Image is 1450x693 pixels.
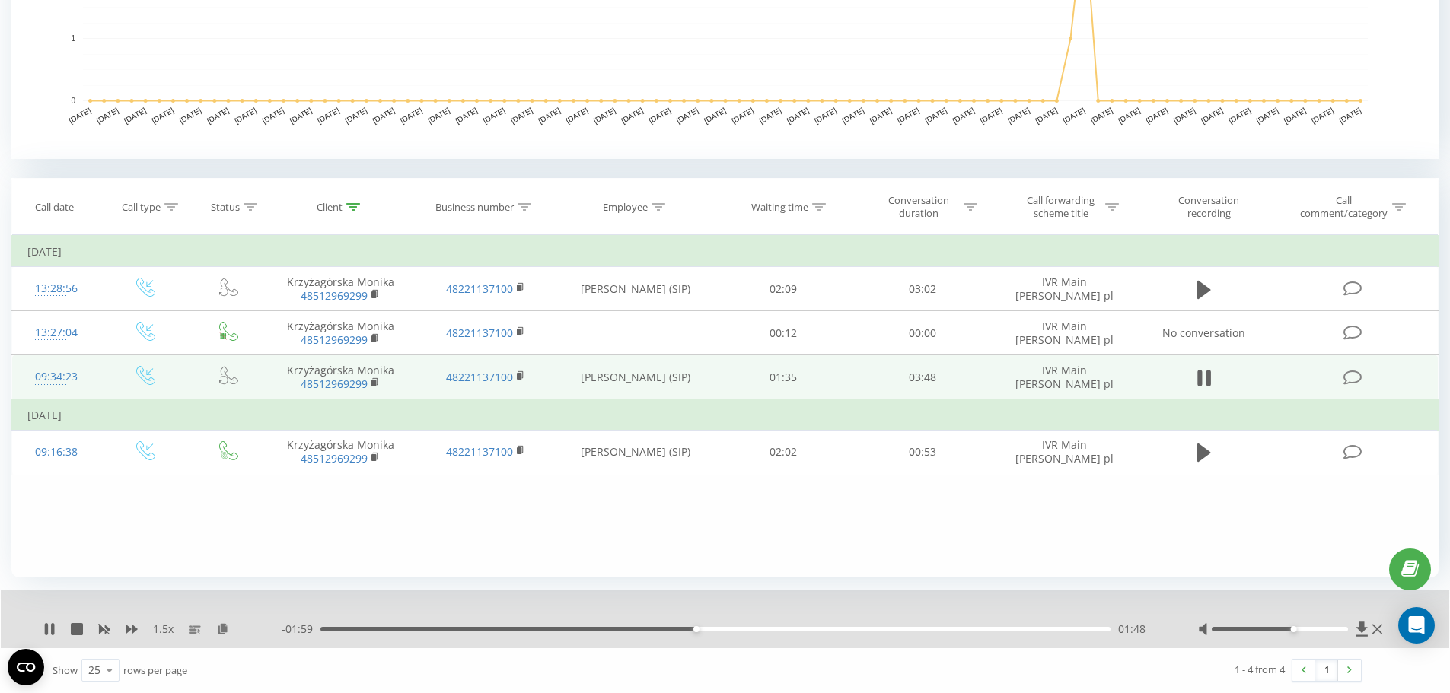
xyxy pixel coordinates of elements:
text: [DATE] [786,106,811,125]
text: [DATE] [454,106,479,125]
td: 00:53 [853,430,993,474]
td: [PERSON_NAME] (SIP) [558,267,714,311]
div: Call type [122,201,161,214]
div: 25 [88,663,100,678]
div: Waiting time [751,201,808,214]
text: [DATE] [647,106,672,125]
td: [DATE] [12,400,1439,431]
div: 13:28:56 [27,274,86,304]
text: [DATE] [509,106,534,125]
text: [DATE] [896,106,921,125]
text: [DATE] [288,106,314,125]
text: [DATE] [1337,106,1362,125]
text: [DATE] [371,106,397,125]
text: [DATE] [758,106,783,125]
a: 48221137100 [446,281,513,296]
text: 0 [71,97,75,105]
td: IVR Main [PERSON_NAME] pl [992,311,1136,355]
span: rows per page [123,663,187,677]
div: Employee [603,201,648,214]
text: [DATE] [1117,106,1142,125]
text: [DATE] [703,106,728,125]
text: [DATE] [565,106,590,125]
text: [DATE] [1006,106,1031,125]
text: [DATE] [840,106,865,125]
text: [DATE] [1034,106,1059,125]
div: Status [211,201,240,214]
text: [DATE] [730,106,755,125]
text: [DATE] [426,106,451,125]
text: [DATE] [1089,106,1114,125]
text: [DATE] [68,106,93,125]
text: [DATE] [206,106,231,125]
text: [DATE] [620,106,645,125]
td: Krzyżagórska Monika [268,430,413,474]
span: Show [53,663,78,677]
div: Call forwarding scheme title [1020,194,1101,220]
a: 48512969299 [301,332,368,347]
div: Business number [435,201,514,214]
text: [DATE] [951,106,976,125]
text: [DATE] [95,106,120,125]
text: [DATE] [1144,106,1169,125]
text: [DATE] [868,106,894,125]
td: 01:35 [714,355,853,400]
td: IVR Main [PERSON_NAME] pl [992,267,1136,311]
div: 09:34:23 [27,362,86,392]
td: Krzyżagórska Monika [268,267,413,311]
text: [DATE] [592,106,617,125]
text: 1 [71,34,75,43]
text: [DATE] [1255,106,1280,125]
text: [DATE] [813,106,838,125]
div: Call date [35,201,74,214]
text: [DATE] [1227,106,1252,125]
text: [DATE] [123,106,148,125]
td: Krzyżagórska Monika [268,355,413,400]
text: [DATE] [1283,106,1308,125]
a: 48512969299 [301,451,368,466]
td: IVR Main [PERSON_NAME] pl [992,430,1136,474]
span: No conversation [1162,326,1245,340]
a: 48221137100 [446,370,513,384]
text: [DATE] [1172,106,1197,125]
a: 48512969299 [301,377,368,391]
text: [DATE] [1200,106,1225,125]
div: Accessibility label [693,626,700,632]
td: 03:48 [853,355,993,400]
a: 48512969299 [301,288,368,303]
td: [PERSON_NAME] (SIP) [558,430,714,474]
text: [DATE] [150,106,175,125]
text: [DATE] [675,106,700,125]
text: [DATE] [979,106,1004,125]
div: Conversation recording [1159,194,1258,220]
div: Conversation duration [878,194,960,220]
button: Open CMP widget [8,649,44,685]
a: 1 [1315,660,1338,681]
text: [DATE] [399,106,424,125]
td: 00:00 [853,311,993,355]
div: 09:16:38 [27,437,86,467]
a: 48221137100 [446,444,513,459]
td: Krzyżagórska Monika [268,311,413,355]
div: 1 - 4 from 4 [1235,662,1285,677]
span: - 01:59 [282,621,320,637]
td: [PERSON_NAME] (SIP) [558,355,714,400]
td: 02:09 [714,267,853,311]
text: [DATE] [233,106,258,125]
div: Client [317,201,343,214]
text: [DATE] [343,106,368,125]
div: Call comment/category [1299,194,1388,220]
a: 48221137100 [446,326,513,340]
text: [DATE] [482,106,507,125]
td: IVR Main [PERSON_NAME] pl [992,355,1136,400]
text: [DATE] [316,106,341,125]
span: 1.5 x [153,621,174,637]
text: [DATE] [261,106,286,125]
text: [DATE] [1062,106,1087,125]
td: 03:02 [853,267,993,311]
text: [DATE] [178,106,203,125]
td: 02:02 [714,430,853,474]
div: Open Intercom Messenger [1398,607,1435,644]
text: [DATE] [923,106,948,125]
span: 01:48 [1118,621,1146,637]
